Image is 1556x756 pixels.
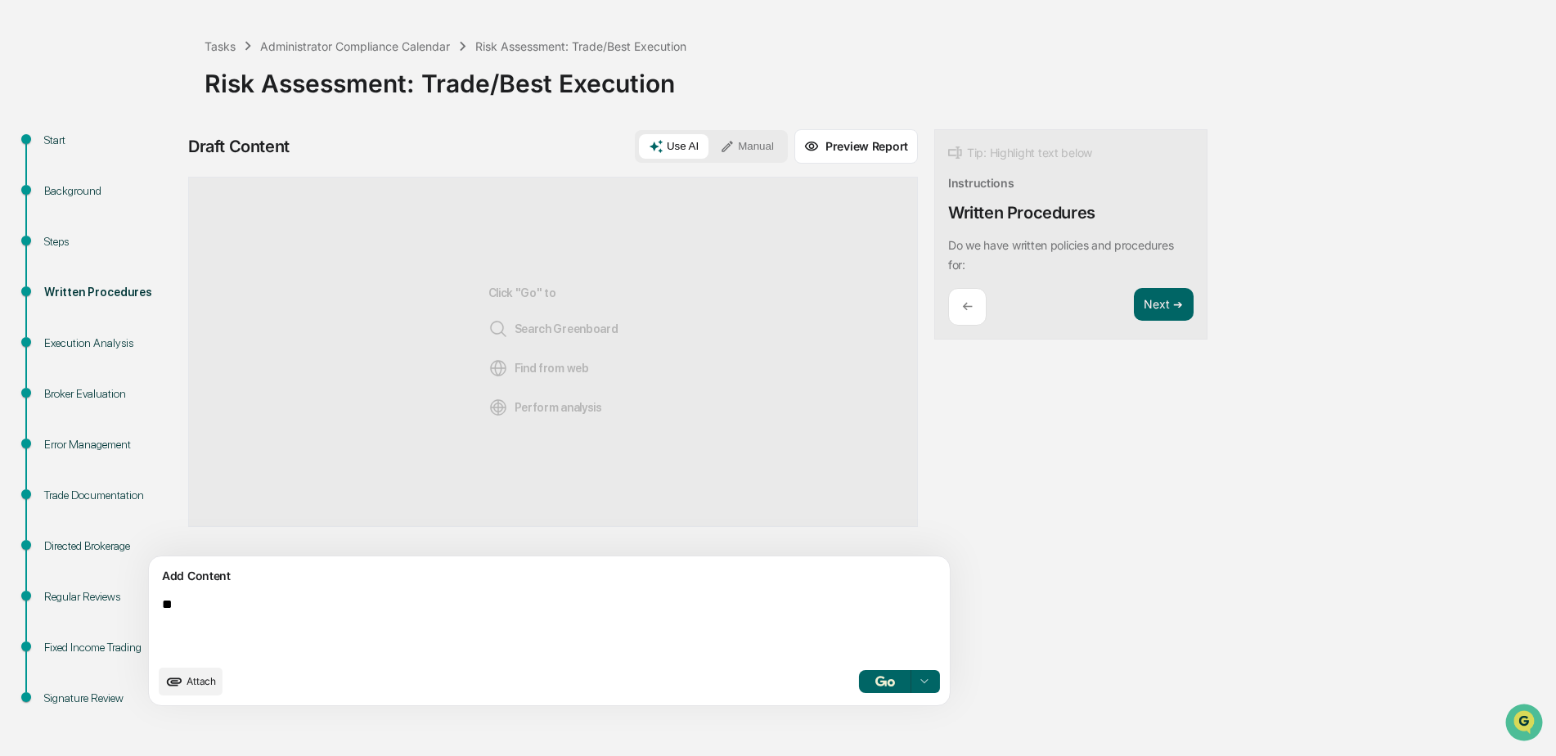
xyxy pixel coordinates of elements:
span: Attestations [135,206,203,223]
button: Use AI [639,134,708,159]
div: Start new chat [56,125,268,142]
div: Fixed Income Trading [44,639,178,656]
img: Analysis [488,398,508,417]
a: Powered byPylon [115,277,198,290]
div: Error Management [44,436,178,453]
span: Attach [187,675,216,687]
img: Web [488,358,508,378]
button: Next ➔ [1134,288,1194,322]
a: 🔎Data Lookup [10,231,110,260]
button: Preview Report [794,129,918,164]
a: 🗄️Attestations [112,200,209,229]
div: Risk Assessment: Trade/Best Execution [475,39,686,53]
a: 🖐️Preclearance [10,200,112,229]
span: Preclearance [33,206,106,223]
img: Search [488,319,508,339]
div: Risk Assessment: Trade/Best Execution [205,56,1548,98]
img: Go [875,676,895,686]
img: 1746055101610-c473b297-6a78-478c-a979-82029cc54cd1 [16,125,46,155]
button: upload document [159,668,223,695]
div: Written Procedures [948,203,1095,223]
div: 🗄️ [119,208,132,221]
div: Written Procedures [44,284,178,301]
span: Data Lookup [33,237,103,254]
button: Manual [710,134,784,159]
div: Add Content [159,566,940,586]
span: Perform analysis [488,398,602,417]
span: Pylon [163,277,198,290]
div: Steps [44,233,178,250]
div: Trade Documentation [44,487,178,504]
div: We're available if you need us! [56,142,207,155]
p: ← [962,299,973,314]
div: Broker Evaluation [44,385,178,403]
div: Signature Review [44,690,178,707]
div: Directed Brokerage [44,538,178,555]
button: Go [859,670,911,693]
div: Background [44,182,178,200]
p: How can we help? [16,34,298,61]
button: Start new chat [278,130,298,150]
div: Draft Content [188,137,290,156]
div: Tasks [205,39,236,53]
div: Instructions [948,176,1014,190]
p: Do we have written policies and procedures for: [948,238,1173,272]
div: Start [44,132,178,149]
div: Execution Analysis [44,335,178,352]
div: Regular Reviews [44,588,178,605]
div: Administrator Compliance Calendar [260,39,450,53]
span: Find from web [488,358,589,378]
input: Clear [43,74,270,92]
iframe: Open customer support [1504,702,1548,746]
div: Tip: Highlight text below [948,143,1092,163]
span: Search Greenboard [488,319,618,339]
div: 🖐️ [16,208,29,221]
div: Click "Go" to [488,204,618,500]
div: 🔎 [16,239,29,252]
